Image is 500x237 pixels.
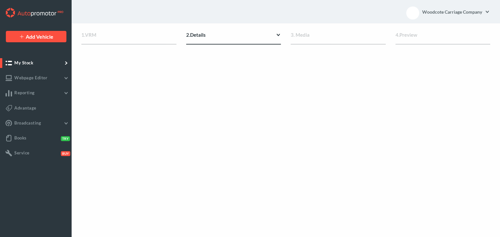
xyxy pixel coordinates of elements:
[186,31,281,45] div: Details
[14,120,41,125] span: Broadcasting
[6,31,66,42] a: Add Vehicle
[14,135,27,140] span: Books
[60,151,69,156] button: Buy
[81,32,85,38] span: 1.
[60,136,69,141] button: Try
[61,136,70,141] span: Try
[26,33,53,40] span: Add Vehicle
[186,32,190,38] span: 2.
[14,150,30,155] span: Service
[422,5,490,18] a: Woodcote Carriage Company
[81,31,176,45] div: VRM
[396,31,491,45] div: Preview
[296,32,310,38] span: Media
[14,90,35,95] span: Reporting
[14,105,36,111] span: Advantage
[396,32,399,38] span: 4.
[291,32,295,38] span: 3.
[14,75,47,80] span: Webpage Editor
[14,60,33,65] span: My Stock
[61,151,70,156] span: Buy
